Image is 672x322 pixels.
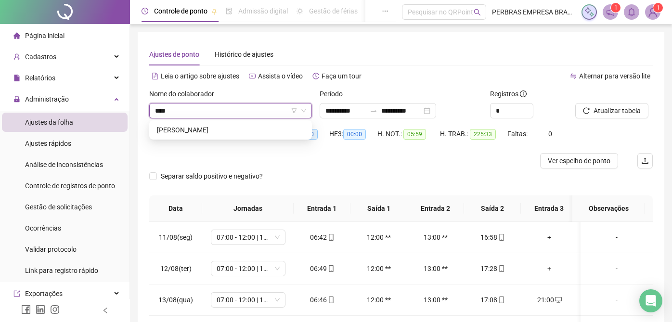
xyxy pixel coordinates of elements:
[382,8,388,14] span: ellipsis
[407,195,464,222] th: Entrada 2
[217,293,280,307] span: 07:00 - 12:00 | 13:00 - 17:00
[639,289,662,312] div: Open Intercom Messenger
[160,265,192,272] span: 12/08(ter)
[320,89,349,99] label: Período
[492,7,576,17] span: PERBRAS EMPRESA BRASILEIRA DE PERFURACAO LTDA
[291,108,297,114] span: filter
[211,9,217,14] span: pushpin
[158,296,193,304] span: 13/08(qua)
[149,89,220,99] label: Nome do colaborador
[472,295,513,305] div: 17:08
[583,107,590,114] span: reload
[403,129,426,140] span: 05:59
[151,122,310,138] div: ALICIO DE ARAUJO VASQUES NETO
[529,263,570,274] div: +
[570,73,577,79] span: swap
[641,157,649,165] span: upload
[301,108,307,114] span: down
[572,195,645,222] th: Observações
[13,290,20,297] span: export
[497,296,505,303] span: mobile
[25,74,55,82] span: Relatórios
[653,3,663,13] sup: Atualize o seu contato no menu Meus Dados
[13,96,20,103] span: lock
[152,73,158,79] span: file-text
[594,105,641,116] span: Atualizar tabela
[102,307,109,314] span: left
[25,161,103,168] span: Análise de inconsistências
[507,130,529,138] span: Faltas:
[370,107,377,115] span: swap-right
[529,295,570,305] div: 21:00
[13,32,20,39] span: home
[474,9,481,16] span: search
[540,153,618,168] button: Ver espelho de ponto
[25,203,92,211] span: Gestão de solicitações
[25,245,77,253] span: Validar protocolo
[588,263,645,274] div: -
[309,7,358,15] span: Gestão de férias
[202,195,294,222] th: Jornadas
[327,296,335,303] span: mobile
[472,263,513,274] div: 17:28
[25,290,63,297] span: Exportações
[157,171,267,181] span: Separar saldo positivo e negativo?
[25,140,71,147] span: Ajustes rápidos
[329,129,377,140] div: HE 3:
[322,72,362,80] span: Faça um tour
[470,129,496,140] span: 225:33
[36,305,45,314] span: linkedin
[554,296,562,303] span: desktop
[297,8,303,14] span: sun
[588,295,645,305] div: -
[464,195,521,222] th: Saída 2
[13,53,20,60] span: user-add
[584,7,594,17] img: sparkle-icon.fc2bf0ac1784a2077858766a79e2daf3.svg
[327,234,335,241] span: mobile
[25,224,61,232] span: Ocorrências
[149,51,199,58] span: Ajustes de ponto
[159,233,193,241] span: 11/08(seg)
[588,232,645,243] div: -
[490,89,527,99] span: Registros
[50,305,60,314] span: instagram
[370,107,377,115] span: to
[614,4,618,11] span: 1
[301,263,343,274] div: 06:49
[657,4,660,11] span: 1
[497,265,505,272] span: mobile
[25,182,115,190] span: Controle de registros de ponto
[520,90,527,97] span: info-circle
[472,232,513,243] div: 16:58
[149,195,202,222] th: Data
[154,7,207,15] span: Controle de ponto
[521,195,578,222] th: Entrada 3
[215,51,273,58] span: Histórico de ajustes
[294,195,350,222] th: Entrada 1
[13,75,20,81] span: file
[350,195,407,222] th: Saída 1
[575,103,648,118] button: Atualizar tabela
[327,265,335,272] span: mobile
[25,95,69,103] span: Administração
[606,8,615,16] span: notification
[157,125,304,135] div: [PERSON_NAME]
[25,32,65,39] span: Página inicial
[440,129,507,140] div: H. TRAB.:
[226,8,233,14] span: file-done
[580,203,637,214] span: Observações
[548,130,552,138] span: 0
[25,267,98,274] span: Link para registro rápido
[579,72,650,80] span: Alternar para versão lite
[646,5,660,19] img: 87329
[258,72,303,80] span: Assista o vídeo
[238,7,288,15] span: Admissão digital
[312,73,319,79] span: history
[217,230,280,245] span: 07:00 - 12:00 | 13:00 - 17:00
[142,8,148,14] span: clock-circle
[301,232,343,243] div: 06:42
[217,261,280,276] span: 07:00 - 12:00 | 13:00 - 17:00
[25,53,56,61] span: Cadastros
[627,8,636,16] span: bell
[25,118,73,126] span: Ajustes da folha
